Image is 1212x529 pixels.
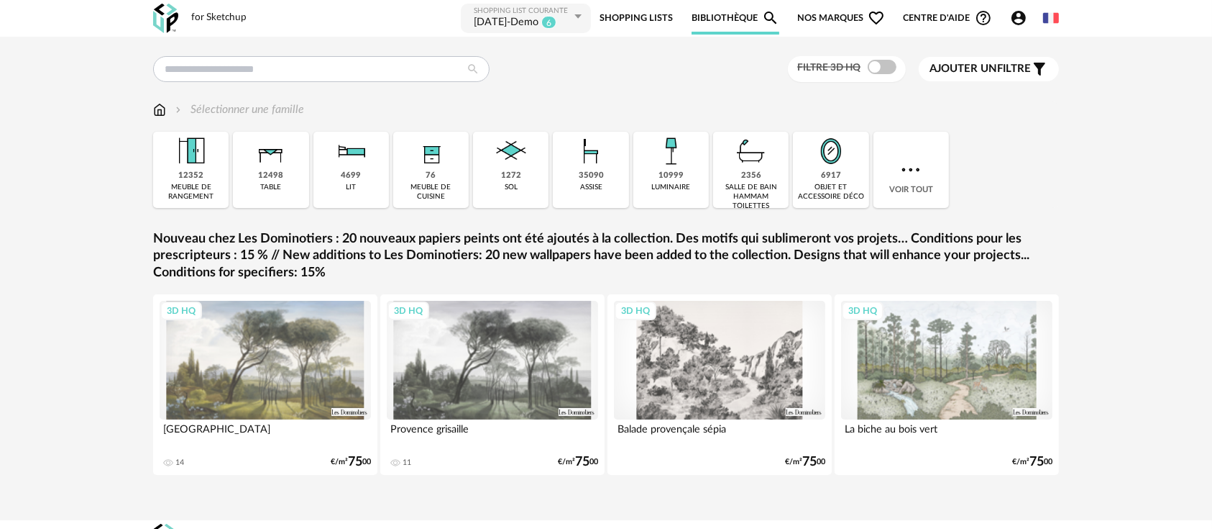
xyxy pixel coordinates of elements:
[173,101,184,118] img: svg+xml;base64,PHN2ZyB3aWR0aD0iMTYiIGhlaWdodD0iMTYiIHZpZXdCb3g9IjAgMCAxNiAxNiIgZmlsbD0ibm9uZSIgeG...
[575,457,589,467] span: 75
[797,183,864,202] div: objet et accessoire déco
[1029,457,1044,467] span: 75
[607,294,832,475] a: 3D HQ Balade provençale sépia €/m²7500
[898,157,924,183] img: more.7b13dc1.svg
[873,132,949,208] div: Voir tout
[571,132,610,171] img: Assise.png
[380,294,605,475] a: 3D HQ Provence grisaille 11 €/m²7500
[505,183,518,192] div: sol
[785,457,825,467] div: €/m² 00
[741,171,761,181] div: 2356
[426,171,436,181] div: 76
[1010,9,1034,27] span: Account Circle icon
[841,420,1052,448] div: La biche au bois vert
[398,183,464,202] div: meuble de cuisine
[658,171,684,181] div: 10999
[501,171,521,181] div: 1272
[160,302,202,320] div: 3D HQ
[615,302,656,320] div: 3D HQ
[474,16,538,30] div: Sept11-Demo
[412,132,451,171] img: Rangement.png
[153,101,166,118] img: svg+xml;base64,PHN2ZyB3aWR0aD0iMTYiIGhlaWdodD0iMTciIHZpZXdCb3g9IjAgMCAxNiAxNyIgZmlsbD0ibm9uZSIgeG...
[157,183,224,202] div: meuble de rangement
[178,171,203,181] div: 12352
[175,458,184,468] div: 14
[919,57,1059,81] button: Ajouter unfiltre Filter icon
[1012,457,1052,467] div: €/m² 00
[1031,60,1048,78] span: Filter icon
[651,183,690,192] div: luminaire
[1043,10,1059,26] img: fr
[692,2,779,35] a: BibliothèqueMagnify icon
[600,2,673,35] a: Shopping Lists
[842,302,883,320] div: 3D HQ
[346,183,356,192] div: lit
[904,9,992,27] span: Centre d'aideHelp Circle Outline icon
[868,9,885,27] span: Heart Outline icon
[173,101,304,118] div: Sélectionner une famille
[474,6,571,16] div: Shopping List courante
[1010,9,1027,27] span: Account Circle icon
[812,132,850,171] img: Miroir.png
[651,132,690,171] img: Luminaire.png
[492,132,531,171] img: Sol.png
[387,420,598,448] div: Provence grisaille
[802,457,817,467] span: 75
[258,171,283,181] div: 12498
[797,2,885,35] span: Nos marques
[260,183,281,192] div: table
[929,63,997,74] span: Ajouter un
[191,12,247,24] div: for Sketchup
[252,132,290,171] img: Table.png
[403,458,411,468] div: 11
[153,4,178,33] img: OXP
[331,457,371,467] div: €/m² 00
[797,63,860,73] span: Filtre 3D HQ
[835,294,1059,475] a: 3D HQ La biche au bois vert €/m²7500
[614,420,825,448] div: Balade provençale sépia
[153,231,1059,281] a: Nouveau chez Les Dominotiers : 20 nouveaux papiers peints ont été ajoutés à la collection. Des mo...
[732,132,771,171] img: Salle%20de%20bain.png
[341,171,361,181] div: 4699
[387,302,429,320] div: 3D HQ
[821,171,841,181] div: 6917
[172,132,211,171] img: Meuble%20de%20rangement.png
[558,457,598,467] div: €/m² 00
[975,9,992,27] span: Help Circle Outline icon
[579,171,604,181] div: 35090
[541,16,556,29] sup: 6
[717,183,784,211] div: salle de bain hammam toilettes
[160,420,371,448] div: [GEOGRAPHIC_DATA]
[331,132,370,171] img: Literie.png
[762,9,779,27] span: Magnify icon
[153,294,377,475] a: 3D HQ [GEOGRAPHIC_DATA] 14 €/m²7500
[348,457,362,467] span: 75
[580,183,602,192] div: assise
[929,62,1031,76] span: filtre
